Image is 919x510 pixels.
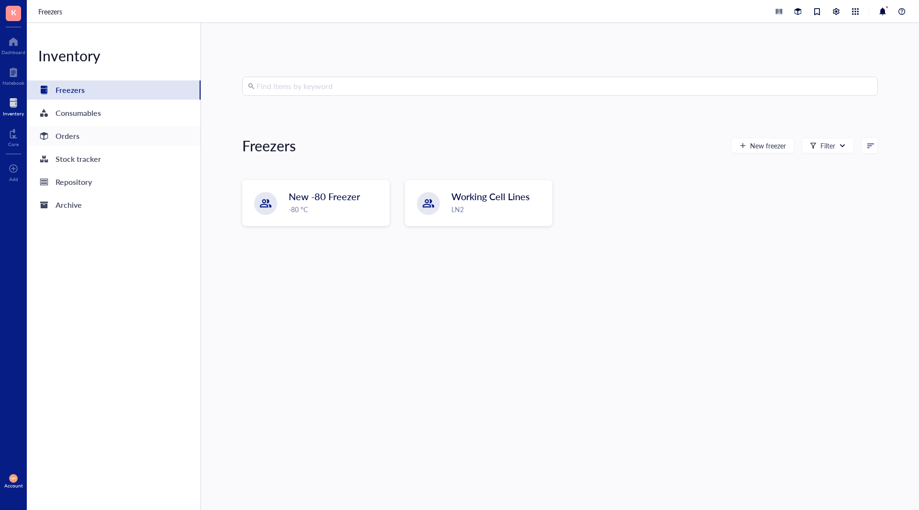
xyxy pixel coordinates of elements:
div: Archive [56,198,82,212]
a: Stock tracker [27,149,201,169]
div: Freezers [56,83,85,97]
a: Dashboard [1,34,25,55]
div: Account [4,483,23,488]
a: Notebook [2,65,24,86]
span: Working Cell Lines [451,190,530,203]
a: Freezers [38,6,64,17]
a: Consumables [27,103,201,123]
div: Orders [56,129,79,143]
a: Freezers [27,80,201,100]
div: Repository [56,175,92,189]
div: LN2 [451,204,546,215]
div: Core [8,141,19,147]
div: -80 °C [289,204,383,215]
a: Orders [27,126,201,146]
div: Freezers [242,136,296,155]
a: Repository [27,172,201,192]
div: Filter [820,140,835,151]
span: New -80 Freezer [289,190,360,203]
div: Stock tracker [56,152,101,166]
a: Inventory [3,95,24,116]
div: Inventory [3,111,24,116]
div: Add [9,176,18,182]
span: K [11,6,16,18]
a: Core [8,126,19,147]
span: DM [11,476,16,480]
div: Inventory [27,46,201,65]
div: Dashboard [1,49,25,55]
span: New freezer [750,142,786,149]
div: Notebook [2,80,24,86]
a: Archive [27,195,201,215]
div: Consumables [56,106,101,120]
button: New freezer [731,138,794,153]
